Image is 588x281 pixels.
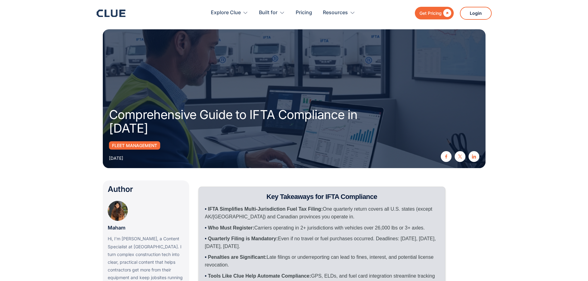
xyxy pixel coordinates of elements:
img: twitter X icon [458,155,462,159]
a: Login [460,7,492,20]
strong: Quarterly Filing is Mandatory: [208,236,278,241]
div: Explore Clue [211,3,241,23]
div:  [442,9,451,17]
a: Pricing [296,3,312,23]
img: Maham [108,201,128,221]
div: Built for [259,3,285,23]
div: Resources [323,3,355,23]
strong: Tools Like Clue Help Automate Compliance: [208,273,311,279]
p: Maham [108,224,125,232]
li: Even if no travel or fuel purchases occurred. Deadlines: [DATE], [DATE], [DATE], [DATE]. [205,235,439,250]
strong: Who Must Register: [208,225,254,230]
li: Carriers operating in 2+ jurisdictions with vehicles over 26,000 lbs or 3+ axles. [205,224,439,232]
div: Get Pricing [419,9,442,17]
img: facebook icon [444,155,448,159]
h1: Comprehensive Guide to IFTA Compliance in [DATE] [109,108,368,135]
li: One quarterly return covers all U.S. states (except AK/[GEOGRAPHIC_DATA]) and Canadian provinces ... [205,205,439,221]
div: [DATE] [109,154,123,162]
h2: Key Takeaways for IFTA Compliance [205,193,439,200]
div: Built for [259,3,277,23]
strong: IFTA Simplifies Multi-Jurisdiction Fuel Tax Filing: [208,206,323,212]
div: Author [108,185,184,193]
strong: Penalties are Significant: [208,254,267,260]
img: linkedin icon [472,155,476,159]
a: Fleet management [109,141,160,150]
div: Explore Clue [211,3,248,23]
li: Late filings or underreporting can lead to fines, interest, and potential license revocation. [205,253,439,269]
div: Resources [323,3,348,23]
a: Get Pricing [415,7,454,19]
